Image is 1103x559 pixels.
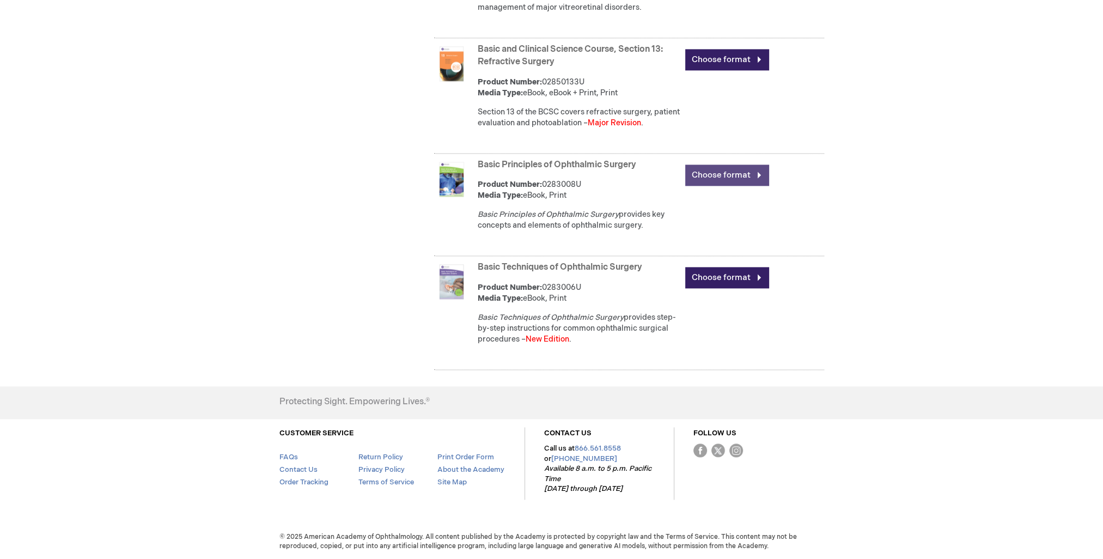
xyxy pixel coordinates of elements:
a: Return Policy [358,453,403,461]
div: provides step-by-step instructions for common ophthalmic surgical procedures – . [478,312,680,345]
a: Basic and Clinical Science Course, Section 13: Refractive Surgery [478,44,663,67]
a: Privacy Policy [358,465,404,474]
strong: Product Number: [478,180,542,189]
a: [PHONE_NUMBER] [551,454,617,463]
a: CUSTOMER SERVICE [279,429,354,438]
a: FOLLOW US [693,429,736,438]
a: FAQs [279,453,298,461]
div: Section 13 of the BCSC covers refractive surgery, patient evaluation and photoablation – . [478,107,680,129]
strong: Product Number: [478,77,542,87]
a: Basic Principles of Ophthalmic Surgery [478,160,636,170]
a: Terms of Service [358,478,413,487]
a: CONTACT US [544,429,592,438]
div: 0283008U eBook, Print [478,179,680,201]
a: Basic Techniques of Ophthalmic Surgery [478,262,642,272]
strong: Media Type: [478,88,523,98]
img: Basic Techniques of Ophthalmic Surgery [434,264,469,299]
strong: Product Number: [478,283,542,292]
a: Order Tracking [279,478,328,487]
a: Choose format [685,267,769,288]
p: provides key concepts and elements of ophthalmic surgery. [478,209,680,231]
strong: Media Type: [478,191,523,200]
a: Print Order Form [437,453,493,461]
a: About the Academy [437,465,504,474]
img: Basic Principles of Ophthalmic Surgery [434,162,469,197]
h4: Protecting Sight. Empowering Lives.® [279,397,430,407]
strong: Media Type: [478,294,523,303]
font: New Edition [526,335,569,344]
div: 0283006U eBook, Print [478,282,680,304]
a: 866.561.8558 [575,444,621,453]
a: Choose format [685,49,769,70]
a: Site Map [437,478,466,487]
div: 02850133U eBook, eBook + Print, Print [478,77,680,99]
p: Call us at or [544,443,655,494]
font: Major Revision [588,118,641,127]
img: Basic and Clinical Science Course, Section 13: Refractive Surgery [434,46,469,81]
img: Twitter [711,443,725,457]
em: Basic Techniques of Ophthalmic Surgery [478,313,624,322]
span: © 2025 American Academy of Ophthalmology. All content published by the Academy is protected by co... [271,532,832,551]
a: Contact Us [279,465,318,474]
img: Facebook [693,443,707,457]
em: Basic Principles of Ophthalmic Surgery [478,210,619,219]
img: instagram [729,443,743,457]
em: Available 8 a.m. to 5 p.m. Pacific Time [DATE] through [DATE] [544,464,651,493]
a: Choose format [685,165,769,186]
